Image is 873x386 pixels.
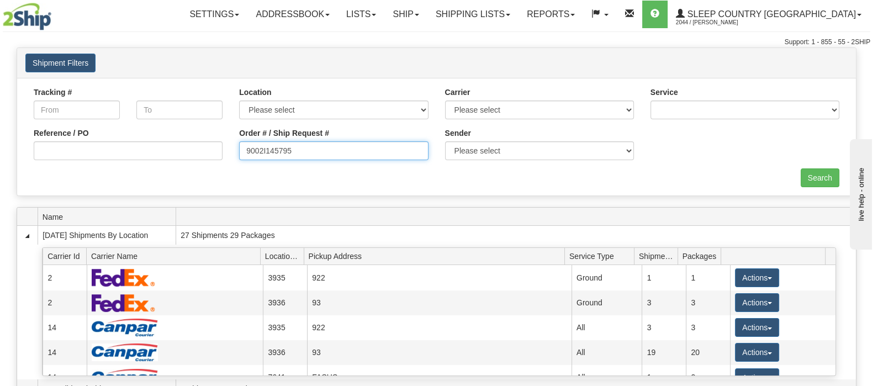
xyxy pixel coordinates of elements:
td: 3 [686,290,730,315]
button: Actions [735,318,779,337]
td: Ground [572,290,642,315]
span: Name [43,208,176,225]
div: Support: 1 - 855 - 55 - 2SHIP [3,38,870,47]
td: 20 [686,340,730,365]
td: 3 [642,290,686,315]
span: Shipments [639,247,678,265]
a: Ship [384,1,427,28]
td: 3935 [263,315,307,340]
span: Carrier Name [91,247,260,265]
span: Service Type [569,247,634,265]
div: live help - online [8,9,102,18]
label: Sender [445,128,471,139]
td: 3935 [263,265,307,290]
label: Order # / Ship Request # [239,128,329,139]
a: Reports [518,1,583,28]
label: Tracking # [34,87,72,98]
td: [DATE] Shipments By Location [38,226,176,245]
td: Ground [572,265,642,290]
img: Canpar [92,319,158,336]
label: Reference / PO [34,128,89,139]
img: FedEx [92,268,155,287]
span: Sleep Country [GEOGRAPHIC_DATA] [685,9,856,19]
a: Sleep Country [GEOGRAPHIC_DATA] 2044 / [PERSON_NAME] [668,1,870,28]
label: Carrier [445,87,470,98]
span: Pickup Address [309,247,565,265]
span: 2044 / [PERSON_NAME] [676,17,759,28]
input: Search [801,168,839,187]
span: Carrier Id [47,247,86,265]
iframe: chat widget [848,136,872,249]
label: Location [239,87,271,98]
td: 93 [307,290,572,315]
a: Collapse [22,230,33,241]
input: To [136,101,223,119]
td: 922 [307,315,572,340]
img: Canpar [92,343,158,361]
td: 14 [43,340,87,365]
a: Lists [338,1,384,28]
td: 14 [43,315,87,340]
button: Actions [735,293,779,312]
button: Shipment Filters [25,54,96,72]
span: Location Id [265,247,304,265]
span: Packages [682,247,721,265]
a: Shipping lists [427,1,518,28]
td: All [572,315,642,340]
label: Service [650,87,678,98]
td: 3936 [263,340,307,365]
img: logo2044.jpg [3,3,51,30]
td: 1 [686,265,730,290]
td: 3 [686,315,730,340]
button: Actions [735,268,779,287]
td: 3 [642,315,686,340]
img: FedEx [92,294,155,312]
td: 2 [43,290,87,315]
td: 2 [43,265,87,290]
td: All [572,340,642,365]
a: Settings [181,1,247,28]
a: Addressbook [247,1,338,28]
td: 27 Shipments 29 Packages [176,226,856,245]
input: From [34,101,120,119]
td: 19 [642,340,686,365]
button: Actions [735,343,779,362]
td: 93 [307,340,572,365]
td: 3936 [263,290,307,315]
td: 1 [642,265,686,290]
td: 922 [307,265,572,290]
